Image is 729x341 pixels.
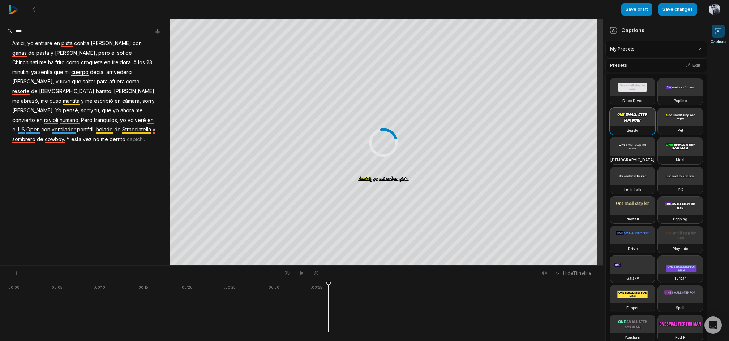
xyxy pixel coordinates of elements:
h3: Playdate [673,246,688,252]
span: de [30,87,38,96]
div: Captions [610,26,644,34]
span: puso [49,96,62,106]
span: con [40,125,51,135]
span: capichi. [126,135,146,144]
span: 23 [146,58,153,67]
span: decía, [89,67,106,77]
span: US [17,125,26,135]
span: de [113,125,121,135]
span: contra [73,39,90,48]
span: [PERSON_NAME] [113,87,155,96]
span: Captions [711,39,726,44]
h3: [DEMOGRAPHIC_DATA] [610,157,655,163]
span: A [133,58,137,67]
div: My Presets [605,41,707,57]
span: [PERSON_NAME] [90,39,132,48]
span: como [65,58,80,67]
h3: Deep Diver [622,98,643,104]
button: Save changes [658,3,697,16]
h3: Youshaei [625,335,640,340]
span: abrazó, [20,96,40,106]
h3: Pet [678,127,683,133]
span: en [53,39,61,48]
span: arrivederci, [106,67,134,77]
span: sorry [80,106,94,115]
h3: Tech Talk [623,187,642,192]
span: Yo [55,106,62,115]
span: de [27,48,35,58]
span: freidora. [111,58,133,67]
button: Captions [711,25,726,44]
span: no [93,135,100,144]
h3: Beasty [627,127,638,133]
h3: Playfair [626,216,639,222]
span: sorry [142,96,155,106]
span: minutini [12,67,30,77]
span: yo [112,106,120,115]
span: afuera [108,77,125,87]
span: ha [47,58,55,67]
span: [PERSON_NAME]. [12,106,55,115]
h3: Flipper [626,305,639,311]
span: pero [98,48,111,58]
span: volveré [127,115,147,125]
span: me [12,96,20,106]
span: me [85,96,93,106]
span: ahora [120,106,135,115]
img: reap [9,5,18,14]
span: sombrero [12,135,36,144]
span: ganas [12,48,27,58]
span: humano. [59,115,80,125]
span: croqueta [80,58,103,67]
span: que [53,67,64,77]
span: yo [27,39,34,48]
span: entraré [34,39,53,48]
span: y [55,77,59,87]
span: con [132,39,142,48]
span: que [101,106,112,115]
span: de [36,135,44,144]
span: me [40,96,49,106]
span: mi [64,67,70,77]
button: Save draft [621,3,652,16]
span: me [100,135,109,144]
span: en [36,115,43,125]
span: vez [82,135,93,144]
span: pista [61,39,73,48]
h3: YC [678,187,683,192]
span: cámara, [121,96,142,106]
span: en [147,115,154,125]
span: Pero [80,115,93,125]
span: [PERSON_NAME], [12,77,55,87]
span: sol [116,48,125,58]
span: [PERSON_NAME], [54,48,98,58]
span: Y [66,135,70,144]
span: ya [30,67,38,77]
span: para [96,77,108,87]
span: derrito [109,135,126,144]
span: en [114,96,121,106]
span: el [111,48,116,58]
span: en [103,58,111,67]
span: [DEMOGRAPHIC_DATA] [38,87,95,96]
span: tranquilos, [93,115,119,125]
span: de [125,48,133,58]
span: y [152,125,156,135]
span: pensé, [62,106,80,115]
span: tú, [94,106,101,115]
span: los [137,58,146,67]
span: mantita [62,96,80,106]
h3: Pod P [675,335,685,340]
span: cowboy. [44,135,66,144]
span: Chinchinati [12,58,39,67]
h3: Turban [674,275,687,281]
h3: Galaxy [626,275,639,281]
span: Stracciatella [121,125,152,135]
span: frito [55,58,65,67]
div: Presets [605,58,707,72]
button: HideTimeline [552,268,594,279]
span: yo [119,115,127,125]
span: que [71,77,82,87]
span: y [80,96,85,106]
div: Open Intercom Messenger [704,316,722,334]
